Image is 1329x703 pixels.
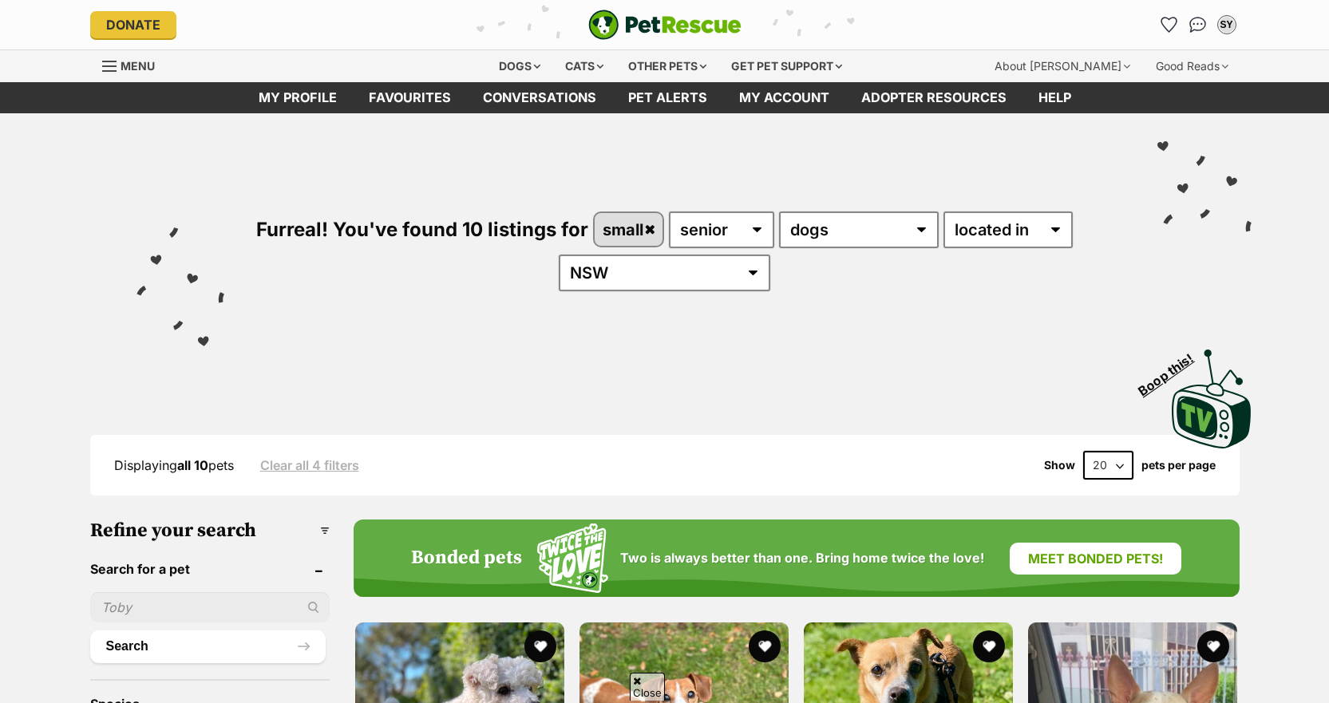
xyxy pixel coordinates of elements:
[90,562,330,576] header: Search for a pet
[749,630,781,662] button: favourite
[90,592,330,622] input: Toby
[256,218,588,241] span: Furreal! You've found 10 listings for
[1044,459,1075,472] span: Show
[723,82,845,113] a: My account
[467,82,612,113] a: conversations
[90,519,330,542] h3: Refine your search
[1141,459,1216,472] label: pets per page
[90,11,176,38] a: Donate
[620,551,984,566] span: Two is always better than one. Bring home twice the love!
[411,547,522,570] h4: Bonded pets
[1145,50,1240,82] div: Good Reads
[1198,630,1230,662] button: favourite
[554,50,615,82] div: Cats
[1135,341,1208,398] span: Boop this!
[720,50,853,82] div: Get pet support
[845,82,1022,113] a: Adopter resources
[537,523,608,593] img: Squiggle
[617,50,718,82] div: Other pets
[1010,543,1181,575] a: Meet bonded pets!
[1172,350,1252,448] img: PetRescue TV logo
[1189,17,1206,33] img: chat-41dd97257d64d25036548639549fe6c8038ab92f7586957e7f3b1b290dea8141.svg
[177,457,208,473] strong: all 10
[588,10,742,40] img: logo-e224e6f780fb5917bec1dbf3a21bbac754714ae5b6737aabdf751b685950b380.svg
[630,673,665,701] span: Close
[1214,12,1240,38] button: My account
[114,457,234,473] span: Displaying pets
[1157,12,1240,38] ul: Account quick links
[588,10,742,40] a: PetRescue
[1219,17,1235,33] div: SY
[102,50,166,79] a: Menu
[983,50,1141,82] div: About [PERSON_NAME]
[353,82,467,113] a: Favourites
[1157,12,1182,38] a: Favourites
[121,59,155,73] span: Menu
[1022,82,1087,113] a: Help
[524,630,556,662] button: favourite
[90,630,326,662] button: Search
[488,50,552,82] div: Dogs
[1185,12,1211,38] a: Conversations
[1172,335,1252,452] a: Boop this!
[973,630,1005,662] button: favourite
[243,82,353,113] a: My profile
[612,82,723,113] a: Pet alerts
[260,458,359,472] a: Clear all 4 filters
[595,213,663,246] a: small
